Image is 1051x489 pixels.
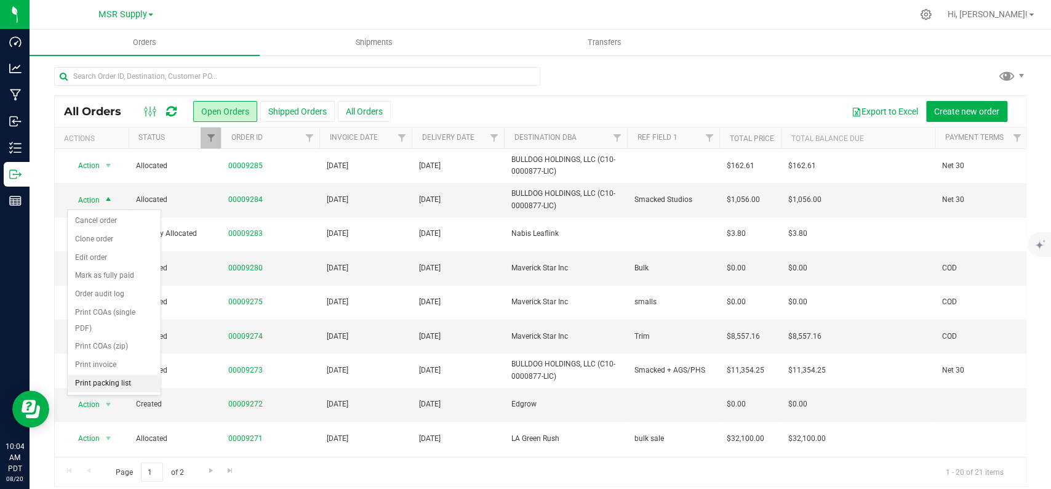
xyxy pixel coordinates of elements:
[936,463,1013,481] span: 1 - 20 of 21 items
[948,9,1028,19] span: Hi, [PERSON_NAME]!
[727,296,746,308] span: $0.00
[101,157,116,174] span: select
[101,430,116,447] span: select
[634,194,692,206] span: Smacked Studios
[260,101,335,122] button: Shipped Orders
[68,356,161,374] li: Print invoice
[934,107,999,116] span: Create new order
[781,127,935,149] th: Total Balance Due
[228,296,263,308] a: 00009275
[327,433,348,445] span: [DATE]
[788,365,826,376] span: $11,354.25
[228,228,263,240] a: 00009283
[634,331,650,342] span: Trim
[942,194,1020,206] span: Net 30
[193,101,257,122] button: Open Orders
[727,160,754,172] span: $162.61
[511,154,620,177] span: BULLDOG HOLDINGS, LLC (C10-0000877-LIC)
[136,160,214,172] span: Allocated
[9,36,22,48] inline-svg: Dashboard
[788,262,807,274] span: $0.00
[634,433,664,445] span: bulk sale
[419,194,441,206] span: [DATE]
[788,398,807,410] span: $0.00
[9,62,22,75] inline-svg: Analytics
[484,127,504,148] a: Filter
[67,396,100,413] span: Action
[105,463,194,482] span: Page of 2
[228,398,263,410] a: 00009272
[1007,127,1027,148] a: Filter
[926,101,1007,122] button: Create new order
[138,133,165,142] a: Status
[918,9,933,20] div: Manage settings
[6,474,24,483] p: 08/20
[327,262,348,274] span: [DATE]
[136,194,214,206] span: Allocated
[68,285,161,304] li: Order audit log
[30,30,260,55] a: Orders
[67,192,100,209] span: Action
[511,433,620,445] span: LA Green Rush
[136,262,214,274] span: Allocated
[514,133,576,142] a: Destination DBA
[511,228,620,240] span: Nabis Leaflink
[228,331,263,342] a: 00009274
[634,296,657,308] span: smalls
[637,133,677,142] a: Ref Field 1
[607,127,627,148] a: Filter
[634,262,649,274] span: Bulk
[9,115,22,127] inline-svg: Inbound
[419,262,441,274] span: [DATE]
[419,331,441,342] span: [DATE]
[788,194,821,206] span: $1,056.00
[116,37,173,48] span: Orders
[228,194,263,206] a: 00009284
[329,133,377,142] a: Invoice Date
[788,296,807,308] span: $0.00
[64,134,124,143] div: Actions
[228,365,263,376] a: 00009273
[511,398,620,410] span: Edgrow
[511,262,620,274] span: Maverick Star Inc
[419,160,441,172] span: [DATE]
[228,160,263,172] a: 00009285
[511,358,620,382] span: BULLDOG HOLDINGS, LLC (C10-0000877-LIC)
[101,192,116,209] span: select
[67,157,100,174] span: Action
[202,463,220,479] a: Go to the next page
[729,134,773,143] a: Total Price
[68,230,161,249] li: Clone order
[699,127,719,148] a: Filter
[942,331,1020,342] span: COD
[101,396,116,413] span: select
[12,390,49,427] iframe: Resource center
[327,398,348,410] span: [DATE]
[419,365,441,376] span: [DATE]
[231,133,262,142] a: Order ID
[489,30,719,55] a: Transfers
[727,194,760,206] span: $1,056.00
[788,160,816,172] span: $162.61
[422,133,474,142] a: Delivery Date
[141,463,163,482] input: 1
[6,441,24,474] p: 10:04 AM PDT
[727,262,746,274] span: $0.00
[338,101,391,122] button: All Orders
[788,331,821,342] span: $8,557.16
[228,433,263,445] a: 00009271
[68,212,161,230] li: Cancel order
[9,89,22,101] inline-svg: Manufacturing
[68,249,161,267] li: Edit order
[222,463,239,479] a: Go to the last page
[511,296,620,308] span: Maverick Star Inc
[327,160,348,172] span: [DATE]
[136,296,214,308] span: Allocated
[788,433,826,445] span: $32,100.00
[511,331,620,342] span: Maverick Star Inc
[136,331,214,342] span: Allocated
[327,296,348,308] span: [DATE]
[67,430,100,447] span: Action
[634,365,705,376] span: Smacked + AGS/PHS
[136,398,214,410] span: Created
